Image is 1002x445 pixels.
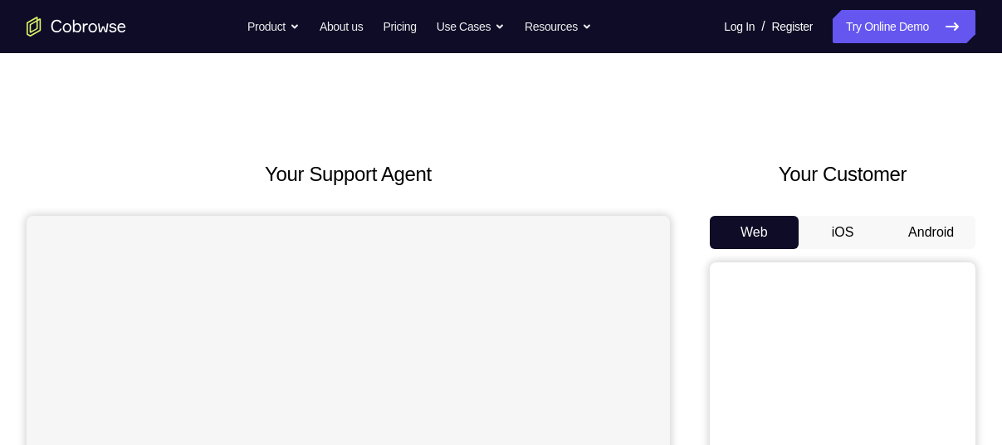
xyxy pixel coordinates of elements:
[833,10,975,43] a: Try Online Demo
[383,10,416,43] a: Pricing
[761,17,765,37] span: /
[437,10,505,43] button: Use Cases
[710,159,975,189] h2: Your Customer
[27,159,670,189] h2: Your Support Agent
[320,10,363,43] a: About us
[887,216,975,249] button: Android
[525,10,592,43] button: Resources
[710,216,799,249] button: Web
[799,216,887,249] button: iOS
[772,10,813,43] a: Register
[27,17,126,37] a: Go to the home page
[247,10,300,43] button: Product
[724,10,755,43] a: Log In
